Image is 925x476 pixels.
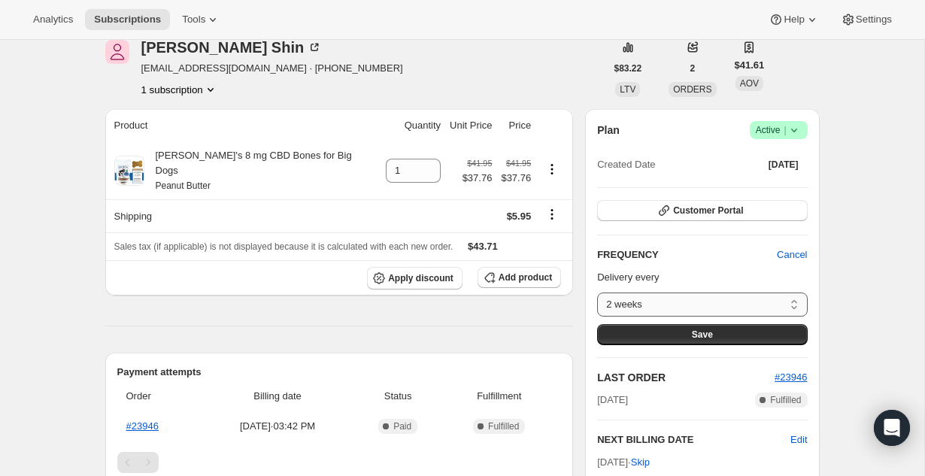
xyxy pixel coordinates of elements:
[462,171,493,186] span: $37.76
[775,370,807,385] button: #23946
[468,241,498,252] span: $43.71
[141,40,323,55] div: [PERSON_NAME] Shin
[506,159,531,168] small: $41.95
[784,14,804,26] span: Help
[205,419,350,434] span: [DATE] · 03:42 PM
[790,432,807,447] button: Edit
[597,157,655,172] span: Created Date
[105,40,129,64] span: Joanna Shin
[359,389,437,404] span: Status
[105,109,382,142] th: Product
[126,420,159,432] a: #23946
[488,420,519,432] span: Fulfilled
[182,14,205,26] span: Tools
[496,109,535,142] th: Price
[622,450,659,474] button: Skip
[597,123,620,138] h2: Plan
[597,270,807,285] p: Delivery every
[117,380,202,413] th: Order
[144,148,378,193] div: [PERSON_NAME]'s 8 mg CBD Bones for Big Dogs
[445,109,496,142] th: Unit Price
[681,58,705,79] button: 2
[388,272,453,284] span: Apply discount
[33,14,73,26] span: Analytics
[692,329,713,341] span: Save
[620,84,635,95] span: LTV
[467,159,492,168] small: $41.95
[117,365,562,380] h2: Payment attempts
[156,180,211,191] small: Peanut Butter
[597,247,777,262] h2: FREQUENCY
[24,9,82,30] button: Analytics
[769,159,799,171] span: [DATE]
[760,154,808,175] button: [DATE]
[597,456,650,468] span: [DATE] ·
[381,109,445,142] th: Quantity
[499,271,552,283] span: Add product
[478,267,561,288] button: Add product
[777,247,807,262] span: Cancel
[446,389,552,404] span: Fulfillment
[507,211,532,222] span: $5.95
[832,9,901,30] button: Settings
[690,62,696,74] span: 2
[760,9,828,30] button: Help
[105,199,382,232] th: Shipping
[605,58,651,79] button: $83.22
[117,452,562,473] nav: Pagination
[540,161,564,177] button: Product actions
[173,9,229,30] button: Tools
[673,84,711,95] span: ORDERS
[114,241,453,252] span: Sales tax (if applicable) is not displayed because it is calculated with each new order.
[874,410,910,446] div: Open Intercom Messenger
[114,156,144,185] img: product img
[735,58,765,73] span: $41.61
[673,205,743,217] span: Customer Portal
[784,124,786,136] span: |
[501,171,531,186] span: $37.76
[614,62,642,74] span: $83.22
[631,455,650,470] span: Skip
[768,243,816,267] button: Cancel
[740,78,759,89] span: AOV
[393,420,411,432] span: Paid
[85,9,170,30] button: Subscriptions
[367,267,462,290] button: Apply discount
[94,14,161,26] span: Subscriptions
[141,61,403,76] span: [EMAIL_ADDRESS][DOMAIN_NAME] · [PHONE_NUMBER]
[756,123,802,138] span: Active
[597,393,628,408] span: [DATE]
[856,14,892,26] span: Settings
[597,200,807,221] button: Customer Portal
[141,82,218,97] button: Product actions
[597,432,790,447] h2: NEXT BILLING DATE
[770,394,801,406] span: Fulfilled
[540,206,564,223] button: Shipping actions
[775,371,807,383] a: #23946
[597,370,775,385] h2: LAST ORDER
[205,389,350,404] span: Billing date
[597,324,807,345] button: Save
